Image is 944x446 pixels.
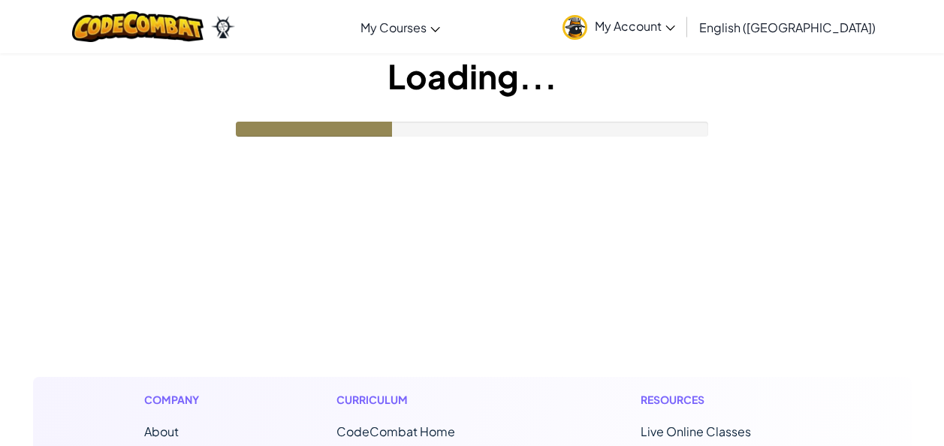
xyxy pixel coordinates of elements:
[211,16,235,38] img: Ozaria
[353,7,448,47] a: My Courses
[360,20,427,35] span: My Courses
[699,20,876,35] span: English ([GEOGRAPHIC_DATA])
[144,392,214,408] h1: Company
[595,18,675,34] span: My Account
[555,3,683,50] a: My Account
[641,392,801,408] h1: Resources
[336,423,455,439] span: CodeCombat Home
[144,423,179,439] a: About
[72,11,204,42] img: CodeCombat logo
[692,7,883,47] a: English ([GEOGRAPHIC_DATA])
[336,392,518,408] h1: Curriculum
[641,423,751,439] a: Live Online Classes
[562,15,587,40] img: avatar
